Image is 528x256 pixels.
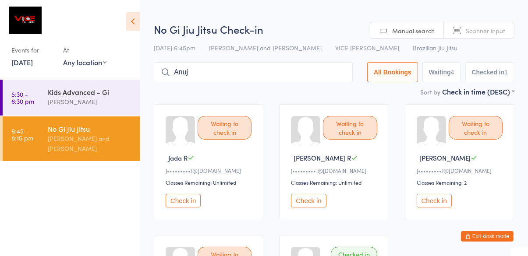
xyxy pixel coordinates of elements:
div: Classes Remaining: 2 [417,179,505,186]
span: [PERSON_NAME] R [294,153,351,162]
div: At [63,43,106,57]
h2: No Gi Jiu Jitsu Check-in [154,22,514,36]
div: Classes Remaining: Unlimited [291,179,379,186]
div: Waiting to check in [449,116,503,140]
div: Classes Remaining: Unlimited [166,179,254,186]
span: Scanner input [466,26,505,35]
div: [PERSON_NAME] and [PERSON_NAME] [48,133,132,154]
div: J•••••••••1@[DOMAIN_NAME] [417,167,505,174]
input: Search [154,62,353,82]
span: VICE [PERSON_NAME] [335,43,399,52]
div: Waiting to check in [198,116,252,140]
span: Brazilian Jiu Jitsu [413,43,457,52]
span: Jada R [168,153,188,162]
div: Any location [63,57,106,67]
div: No Gi Jiu Jitsu [48,124,132,133]
span: [DATE] 6:45pm [154,43,195,52]
span: [PERSON_NAME] and [PERSON_NAME] [209,43,322,52]
button: Checked in1 [465,62,515,82]
button: Exit kiosk mode [461,231,514,242]
button: Check in [417,194,452,207]
time: 5:30 - 6:30 pm [11,91,34,105]
button: Check in [291,194,326,207]
button: All Bookings [367,62,418,82]
img: Moranbah Martial Arts [9,7,42,34]
a: 5:30 -6:30 pmKids Advanced - Gi[PERSON_NAME] [3,80,140,116]
div: Kids Advanced - Gi [48,87,132,97]
div: 4 [451,69,454,76]
div: Check in time (DESC) [442,87,514,96]
div: Events for [11,43,54,57]
label: Sort by [420,88,440,96]
div: J•••••••••1@[DOMAIN_NAME] [166,167,254,174]
div: J•••••••••1@[DOMAIN_NAME] [291,167,379,174]
button: Check in [166,194,201,207]
span: Manual search [392,26,435,35]
div: [PERSON_NAME] [48,97,132,107]
button: Waiting4 [422,62,461,82]
a: 6:45 -8:15 pmNo Gi Jiu Jitsu[PERSON_NAME] and [PERSON_NAME] [3,116,140,161]
span: [PERSON_NAME] [419,153,471,162]
div: Waiting to check in [323,116,377,140]
a: [DATE] [11,57,33,67]
div: 1 [504,69,508,76]
time: 6:45 - 8:15 pm [11,127,33,141]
